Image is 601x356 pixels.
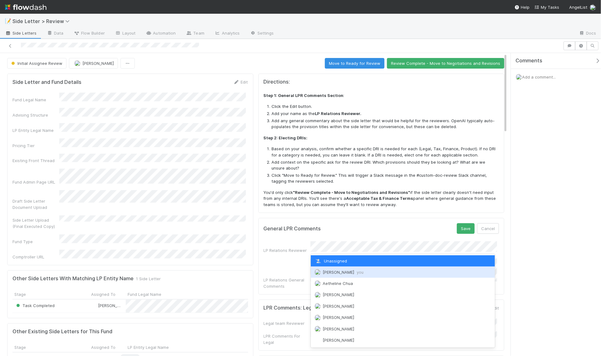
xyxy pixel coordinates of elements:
a: My Tasks [535,4,559,10]
img: avatar_103f69d0-f655-4f4f-bc28-f3abe7034599.png [315,280,321,286]
h5: LPR Comments: Legal ([PERSON_NAME] / [PERSON_NAME]) [264,305,410,311]
button: [PERSON_NAME] [69,58,118,69]
span: [PERSON_NAME] [323,270,364,275]
span: Aetheline Chua [323,281,353,286]
div: LP Relations Reviewer [264,247,310,253]
a: Layout [110,29,141,39]
span: Side Letter > Review [12,18,73,24]
div: Existing Front Thread [12,157,59,164]
h5: Side Letter and Fund Details [12,79,81,85]
li: Click "Move to Ready for Review." This will trigger a Slack message in the #custom-doc-review Sla... [272,172,499,185]
div: Advising Structure [12,112,59,118]
button: Review Complete - Move to Negotiations and Revisions [387,58,504,69]
img: avatar_628a5c20-041b-43d3-a441-1958b262852b.png [315,315,321,321]
div: Task Completed [15,302,55,309]
strong: LP Relations Reviewer. [315,111,362,116]
a: Analytics [209,29,245,39]
span: [PERSON_NAME] [98,303,129,308]
img: avatar_a2647de5-9415-4215-9880-ea643ac47f2f.png [315,303,321,309]
img: avatar_6177bb6d-328c-44fd-b6eb-4ffceaabafa4.png [516,74,522,80]
span: 📝 [5,18,11,24]
span: Unassigned [315,258,347,263]
img: logo-inverted-e16ddd16eac7371096b0.svg [5,2,46,12]
strong: Acceptable Tax & Finance Terms [346,196,413,201]
span: Initial Assignee Review [10,61,62,66]
a: Docs [574,29,601,39]
span: [PERSON_NAME] [82,61,114,66]
a: Automation [140,29,181,39]
div: Side Letter Upload (Final Executed Copy) [12,217,59,229]
span: [PERSON_NAME] [323,338,354,343]
span: Task Completed [15,303,55,308]
span: Flow Builder [74,30,105,36]
a: Data [42,29,68,39]
li: Add any general commentary about the side letter that would be helpful for the reviewers. OpenAI ... [272,118,499,130]
strong: "Review Complete - Move to Negotiations and Revisions" [293,190,410,195]
a: Team [181,29,209,39]
span: you [357,270,364,275]
div: Fund Legal Name [12,97,59,103]
div: [PERSON_NAME] [92,302,123,309]
img: avatar_12dd09bb-393f-4edb-90ff-b12147216d3f.png [315,326,321,332]
span: 1 Side Letter [136,276,161,282]
a: Settings [245,29,279,39]
span: Stage [14,344,26,350]
img: avatar_6177bb6d-328c-44fd-b6eb-4ffceaabafa4.png [590,4,596,11]
h5: Other Side Letters With Matching LP Entity Name [12,276,134,282]
div: Fund Admin Page URL [12,179,59,185]
li: Click the Edit button. [272,103,499,110]
div: Pricing Tier [12,142,59,149]
div: Draft Side Letter Document Upload [12,198,59,210]
strong: Step 2: Electing DRIs: [264,135,308,140]
li: Add your name as the [272,111,499,117]
span: Add a comment... [522,75,556,79]
div: Comptroller URL [12,254,59,260]
button: Initial Assignee Review [7,58,66,69]
span: My Tasks [535,5,559,10]
p: You'd only click if the side letter clearly doesn't need input from any internal DRIs. You'll see... [264,190,499,208]
button: Save [457,223,475,234]
div: LPR Comments For Legal [264,333,310,345]
li: Add context on the specific ask for the review DRI. Which provisions should they be looking at? W... [272,159,499,171]
a: Flow Builder [69,29,110,39]
span: Stage [14,291,26,297]
span: [PERSON_NAME] [323,292,354,297]
span: Comments [515,58,542,64]
button: Move to Ready for Review [325,58,384,69]
h5: Other Existing Side Letters for This Fund [12,329,112,335]
div: Help [515,4,530,10]
a: Edit [233,79,248,84]
h5: General LPR Comments [264,226,321,232]
div: LP Relations General Comments [264,277,310,289]
img: avatar_df83acd9-d480-4d6e-a150-67f005a3ea0d.png [315,292,321,298]
span: Side Letters [5,30,37,36]
div: Fund Type [12,238,59,245]
span: [PERSON_NAME] [323,304,354,309]
span: AngelList [569,5,587,10]
button: Cancel [477,223,499,234]
img: avatar_d6b50140-ca82-482e-b0bf-854821fc5d82.png [315,337,321,344]
div: Legal team Reviewer [264,320,310,326]
img: avatar_6177bb6d-328c-44fd-b6eb-4ffceaabafa4.png [315,269,321,275]
li: Based on your analysis, confirm whether a specific DRI is needed for each (Legal, Tax, Finance, P... [272,146,499,158]
p: : [264,93,499,99]
span: [PERSON_NAME] [323,315,354,320]
span: Assigned To [91,344,115,350]
strong: Step 1: General LPR Comments Section [264,93,344,98]
span: [PERSON_NAME] [323,326,354,331]
span: Assigned To [91,291,115,297]
img: avatar_6177bb6d-328c-44fd-b6eb-4ffceaabafa4.png [74,60,81,66]
span: Fund Legal Name [128,291,161,297]
span: LP Entity Legal Name [128,344,169,350]
div: LP Entity Legal Name [12,127,59,133]
img: avatar_6177bb6d-328c-44fd-b6eb-4ffceaabafa4.png [92,303,97,308]
h5: Directions: [264,79,499,85]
